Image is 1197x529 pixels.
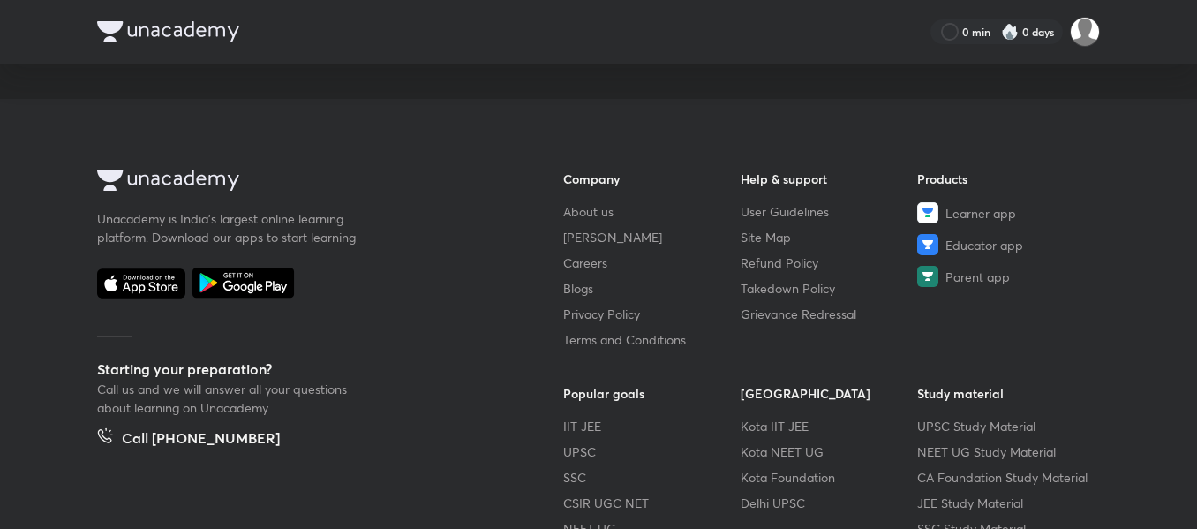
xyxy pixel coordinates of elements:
img: Parent app [917,266,938,287]
p: Unacademy is India’s largest online learning platform. Download our apps to start learning [97,209,362,246]
img: Company Logo [97,21,239,42]
a: CSIR UGC NET [563,494,741,512]
a: NEET UG Study Material [917,442,1095,461]
a: [PERSON_NAME] [563,228,741,246]
a: About us [563,202,741,221]
a: Kota Foundation [741,468,918,487]
a: Grievance Redressal [741,305,918,323]
a: Careers [563,253,741,272]
span: Educator app [945,236,1023,254]
img: Company Logo [97,170,239,191]
a: SSC [563,468,741,487]
a: User Guidelines [741,202,918,221]
h6: Help & support [741,170,918,188]
img: Gayatri L [1070,17,1100,47]
a: CA Foundation Study Material [917,468,1095,487]
span: Learner app [945,204,1016,223]
h6: Products [917,170,1095,188]
h6: Study material [917,384,1095,403]
span: Careers [563,253,607,272]
a: Site Map [741,228,918,246]
a: Parent app [917,266,1095,287]
h6: Company [563,170,741,188]
a: Company Logo [97,170,507,195]
a: IIT JEE [563,417,741,435]
a: Educator app [917,234,1095,255]
p: Call us and we will answer all your questions about learning on Unacademy [97,380,362,417]
a: UPSC Study Material [917,417,1095,435]
a: Refund Policy [741,253,918,272]
h6: [GEOGRAPHIC_DATA] [741,384,918,403]
a: Takedown Policy [741,279,918,298]
span: Parent app [945,268,1010,286]
a: Call [PHONE_NUMBER] [97,427,280,452]
h6: Popular goals [563,384,741,403]
img: Learner app [917,202,938,223]
h5: Call [PHONE_NUMBER] [122,427,280,452]
a: Kota IIT JEE [741,417,918,435]
a: Terms and Conditions [563,330,741,349]
a: UPSC [563,442,741,461]
a: Kota NEET UG [741,442,918,461]
a: Privacy Policy [563,305,741,323]
img: Educator app [917,234,938,255]
a: JEE Study Material [917,494,1095,512]
a: Learner app [917,202,1095,223]
a: Blogs [563,279,741,298]
h5: Starting your preparation? [97,359,507,380]
a: Delhi UPSC [741,494,918,512]
img: streak [1001,23,1019,41]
